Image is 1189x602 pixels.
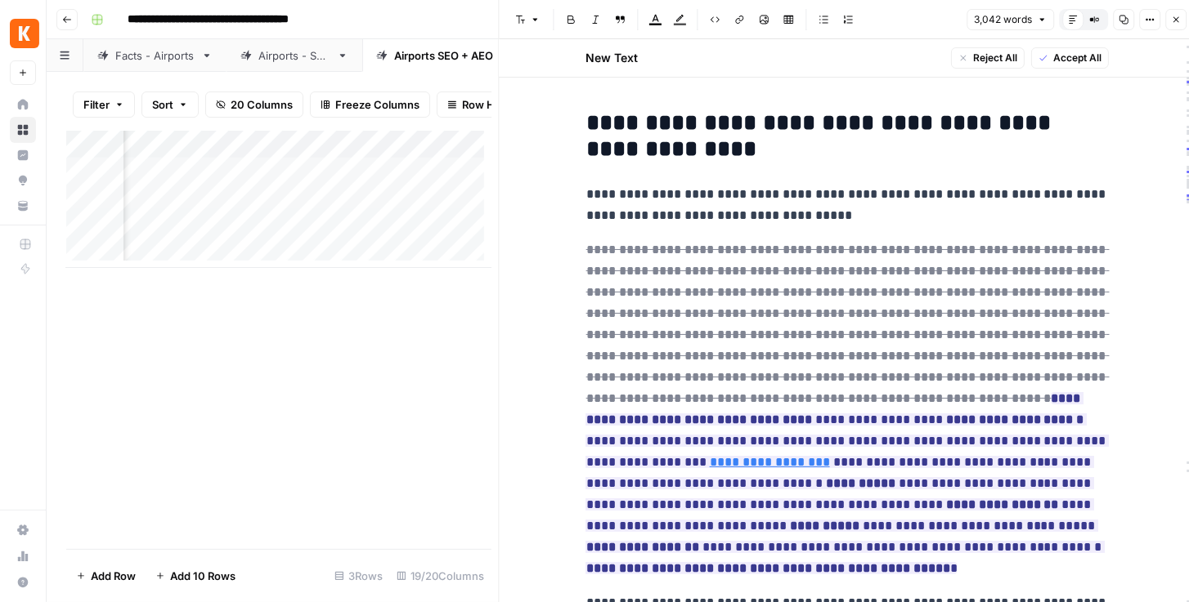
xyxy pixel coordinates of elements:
[231,96,293,113] span: 20 Columns
[437,91,532,118] button: Row Height
[66,563,146,589] button: Add Row
[10,517,36,543] a: Settings
[10,142,36,168] a: Insights
[1054,51,1102,65] span: Accept All
[10,13,36,54] button: Workspace: Kayak
[10,117,36,143] a: Browse
[974,12,1032,27] span: 3,042 words
[310,91,430,118] button: Freeze Columns
[10,167,36,194] a: Opportunities
[10,193,36,219] a: Your Data
[227,39,362,72] a: Airports - SEO
[83,96,110,113] span: Filter
[362,39,525,72] a: Airports SEO + AEO
[394,47,493,64] div: Airports SEO + AEO
[152,96,173,113] span: Sort
[115,47,195,64] div: Facts - Airports
[141,91,199,118] button: Sort
[335,96,420,113] span: Freeze Columns
[146,563,245,589] button: Add 10 Rows
[83,39,227,72] a: Facts - Airports
[1032,47,1110,69] button: Accept All
[170,568,236,584] span: Add 10 Rows
[586,50,639,66] h2: New Text
[967,9,1054,30] button: 3,042 words
[10,19,39,48] img: Kayak Logo
[974,51,1018,65] span: Reject All
[91,568,136,584] span: Add Row
[10,91,36,118] a: Home
[205,91,303,118] button: 20 Columns
[390,563,491,589] div: 19/20 Columns
[73,91,135,118] button: Filter
[328,563,390,589] div: 3 Rows
[10,569,36,595] button: Help + Support
[462,96,521,113] span: Row Height
[952,47,1025,69] button: Reject All
[258,47,330,64] div: Airports - SEO
[10,543,36,569] a: Usage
